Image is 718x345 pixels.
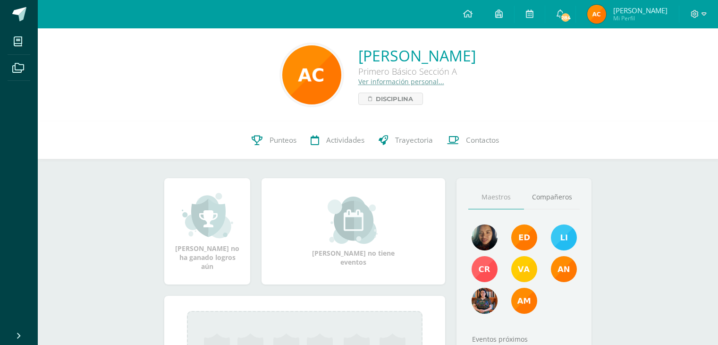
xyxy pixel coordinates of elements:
img: event_small.png [328,197,379,244]
div: Eventos próximos [468,335,580,344]
img: cd5e356245587434922763be3243eb79.png [511,256,537,282]
img: 6117b1eb4e8225ef5a84148c985d17e2.png [472,256,498,282]
span: Disciplina [376,93,413,104]
img: achievement_small.png [182,192,233,239]
img: 50f882f3bb7c90aae75b3f40dfd7f9ae.png [511,288,537,314]
a: Maestros [468,185,524,209]
span: Punteos [270,135,296,145]
a: Compañeros [524,185,580,209]
a: Trayectoria [372,121,440,159]
a: Ver información personal... [358,77,444,86]
span: Contactos [466,135,499,145]
img: 96169a482c0de6f8e254ca41c8b0a7b1.png [472,288,498,314]
img: a348d660b2b29c2c864a8732de45c20a.png [551,256,577,282]
img: 4b6b8c688172a76c7bc2a039f40814ed.png [282,45,341,104]
div: [PERSON_NAME] no tiene eventos [306,197,401,267]
span: [PERSON_NAME] [613,6,667,15]
a: Disciplina [358,93,423,105]
span: Trayectoria [395,135,433,145]
div: [PERSON_NAME] no ha ganado logros aún [174,192,241,271]
img: c97de3f0a4f62e6deb7e91c2258cdedc.png [472,224,498,250]
div: Primero Básico Sección A [358,66,476,77]
a: Contactos [440,121,506,159]
span: Actividades [326,135,364,145]
img: f40e456500941b1b33f0807dd74ea5cf.png [511,224,537,250]
a: Punteos [245,121,304,159]
span: 284 [560,12,571,23]
span: Mi Perfil [613,14,667,22]
img: 4f37c185ef2da4b89b4b6640cd345995.png [587,5,606,24]
a: Actividades [304,121,372,159]
img: 93ccdf12d55837f49f350ac5ca2a40a5.png [551,224,577,250]
a: [PERSON_NAME] [358,45,476,66]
